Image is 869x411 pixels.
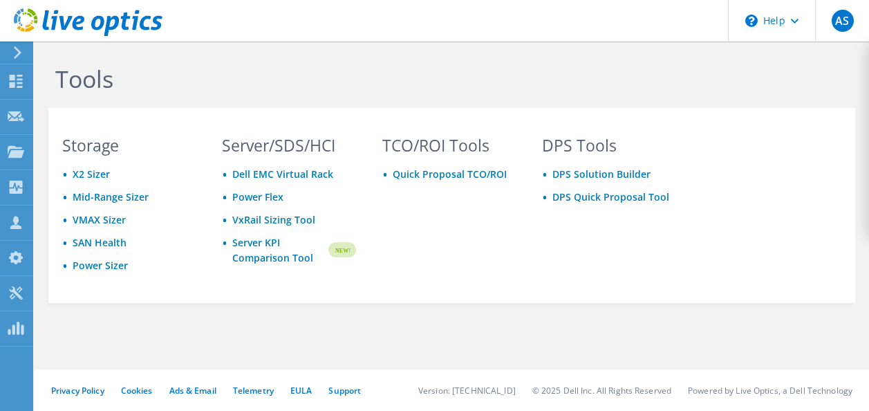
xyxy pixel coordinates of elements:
[232,167,333,181] a: Dell EMC Virtual Rack
[121,385,153,396] a: Cookies
[418,385,516,396] li: Version: [TECHNICAL_ID]
[328,385,361,396] a: Support
[73,259,128,272] a: Power Sizer
[382,138,516,153] h3: TCO/ROI Tools
[542,138,675,153] h3: DPS Tools
[222,138,355,153] h3: Server/SDS/HCI
[232,235,326,266] a: Server KPI Comparison Tool
[51,385,104,396] a: Privacy Policy
[393,167,507,181] a: Quick Proposal TCO/ROI
[290,385,312,396] a: EULA
[62,138,196,153] h3: Storage
[233,385,274,396] a: Telemetry
[232,190,283,203] a: Power Flex
[55,64,841,93] h1: Tools
[832,10,854,32] span: AS
[552,190,669,203] a: DPS Quick Proposal Tool
[73,190,149,203] a: Mid-Range Sizer
[73,213,126,226] a: VMAX Sizer
[552,167,651,181] a: DPS Solution Builder
[232,213,315,226] a: VxRail Sizing Tool
[532,385,671,396] li: © 2025 Dell Inc. All Rights Reserved
[688,385,852,396] li: Powered by Live Optics, a Dell Technology
[73,167,110,181] a: X2 Sizer
[326,234,356,266] img: new-badge.svg
[169,385,216,396] a: Ads & Email
[745,15,758,27] svg: \n
[73,236,127,249] a: SAN Health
